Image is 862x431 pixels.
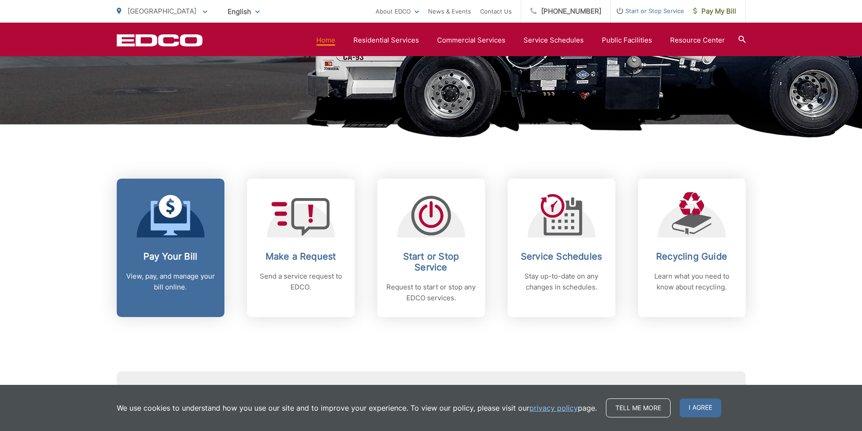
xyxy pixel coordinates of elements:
a: Public Facilities [602,35,652,46]
p: Request to start or stop any EDCO services. [386,282,476,303]
p: Learn what you need to know about recycling. [647,271,737,293]
p: View, pay, and manage your bill online. [126,271,215,293]
a: Make a Request Send a service request to EDCO. [247,179,355,317]
a: privacy policy [529,403,578,413]
h2: Service Schedules [517,251,606,262]
a: Home [316,35,335,46]
span: Pay My Bill [693,6,736,17]
a: News & Events [428,6,471,17]
p: Send a service request to EDCO. [256,271,346,293]
p: Stay up-to-date on any changes in schedules. [517,271,606,293]
a: Pay Your Bill View, pay, and manage your bill online. [117,179,224,317]
a: Service Schedules [524,35,584,46]
h2: Recycling Guide [647,251,737,262]
h2: Make a Request [256,251,346,262]
a: Recycling Guide Learn what you need to know about recycling. [638,179,746,317]
a: Tell me more [606,398,671,417]
p: We use cookies to understand how you use our site and to improve your experience. To view our pol... [117,403,597,413]
a: Commercial Services [437,35,505,46]
span: [GEOGRAPHIC_DATA] [128,7,196,15]
a: Contact Us [480,6,512,17]
a: Resource Center [670,35,725,46]
a: EDCD logo. Return to the homepage. [117,34,203,47]
h2: Pay Your Bill [126,251,215,262]
a: About EDCO [376,6,419,17]
a: Service Schedules Stay up-to-date on any changes in schedules. [508,179,615,317]
a: Residential Services [353,35,419,46]
span: English [221,4,267,19]
span: I agree [680,398,721,417]
h2: Start or Stop Service [386,251,476,273]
